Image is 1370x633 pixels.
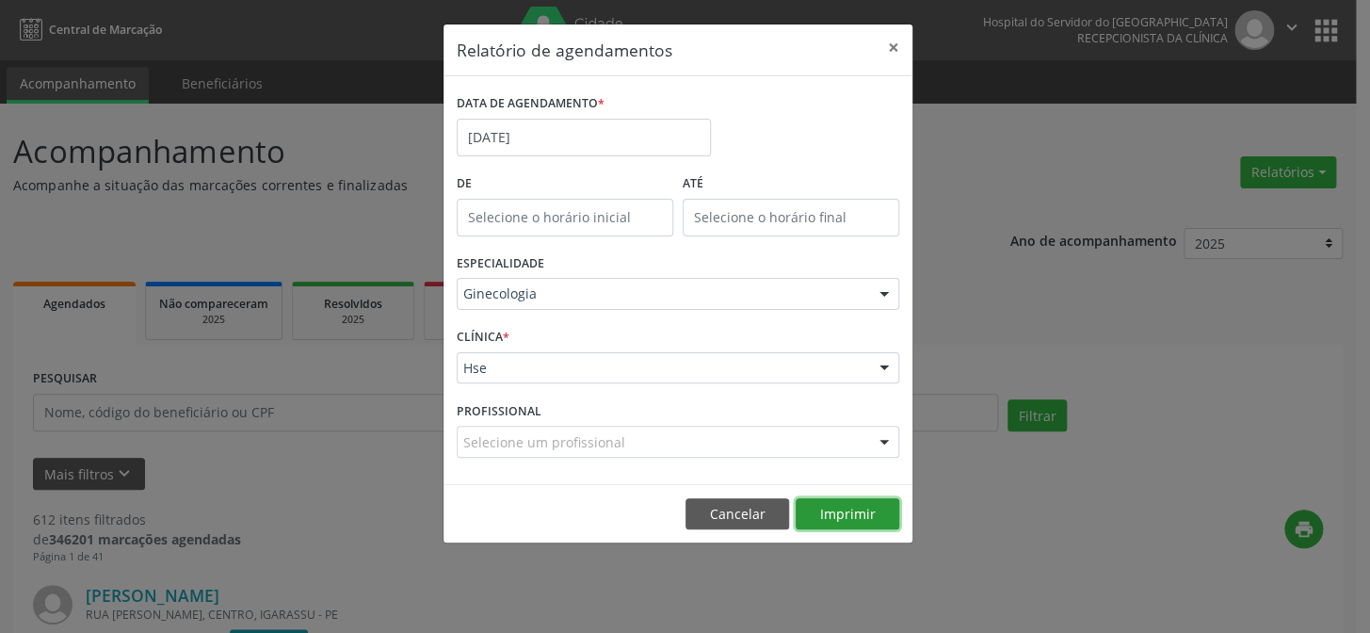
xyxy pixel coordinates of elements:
[463,432,625,452] span: Selecione um profissional
[457,199,673,236] input: Selecione o horário inicial
[463,284,861,303] span: Ginecologia
[685,498,789,530] button: Cancelar
[463,359,861,378] span: Hse
[875,24,912,71] button: Close
[457,397,541,426] label: PROFISSIONAL
[457,170,673,199] label: De
[683,170,899,199] label: ATÉ
[683,199,899,236] input: Selecione o horário final
[457,119,711,156] input: Selecione uma data ou intervalo
[457,89,604,119] label: DATA DE AGENDAMENTO
[457,250,544,279] label: ESPECIALIDADE
[457,38,672,62] h5: Relatório de agendamentos
[796,498,899,530] button: Imprimir
[457,323,509,352] label: CLÍNICA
